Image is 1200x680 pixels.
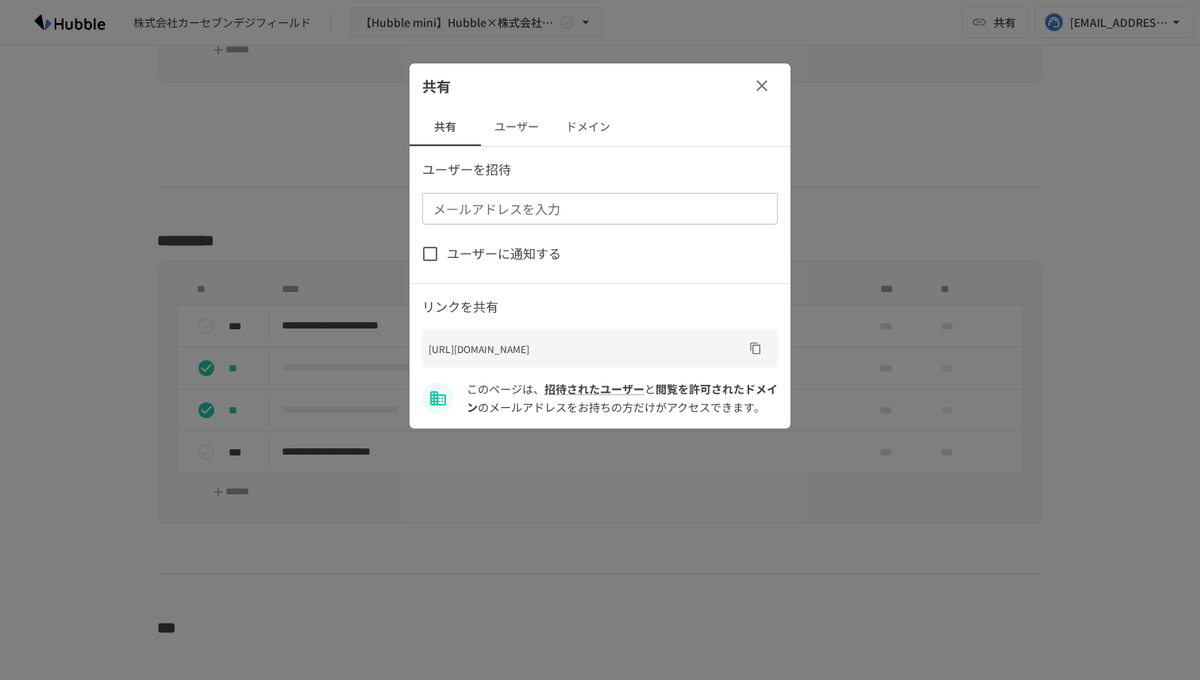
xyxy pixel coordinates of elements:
[467,381,778,414] span: carseven.jp
[552,108,624,146] button: ドメイン
[743,336,768,361] button: URLをコピー
[544,381,644,397] a: 招待されたユーザー
[422,159,778,180] p: ユーザーを招待
[429,341,743,356] p: [URL][DOMAIN_NAME]
[422,297,778,317] p: リンクを共有
[467,380,778,416] p: このページは、 と のメールアドレスをお持ちの方だけがアクセスできます。
[447,244,561,264] span: ユーザーに通知する
[481,108,552,146] button: ユーザー
[410,108,481,146] button: 共有
[410,63,790,108] div: 共有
